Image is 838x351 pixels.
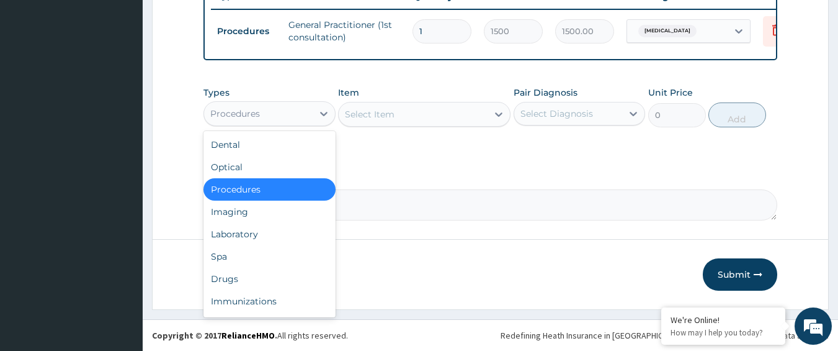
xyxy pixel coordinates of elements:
p: How may I help you today? [671,327,776,338]
textarea: Type your message and hit 'Enter' [6,226,236,269]
label: Pair Diagnosis [514,86,577,99]
td: General Practitioner (1st consultation) [282,12,406,50]
button: Add [708,103,766,127]
div: Drugs [203,268,336,290]
td: Procedures [211,20,282,43]
div: We're Online! [671,314,776,326]
a: RelianceHMO [221,330,275,341]
div: Immunizations [203,290,336,312]
img: d_794563401_company_1708531726252_794563401 [23,62,50,93]
div: Imaging [203,201,336,223]
div: Laboratory [203,223,336,245]
div: Select Diagnosis [520,107,593,120]
footer: All rights reserved. [143,319,838,351]
button: Submit [703,258,777,291]
label: Unit Price [648,86,693,99]
label: Item [338,86,359,99]
div: Redefining Heath Insurance in [GEOGRAPHIC_DATA] using Telemedicine and Data Science! [501,329,829,342]
div: Chat with us now [65,70,208,86]
div: Optical [203,156,336,178]
div: Procedures [210,107,260,120]
div: Select Item [345,108,394,121]
strong: Copyright © 2017 . [152,330,277,341]
div: Minimize live chat window [203,6,233,36]
div: Dental [203,134,336,156]
label: Comment [203,172,778,183]
div: Spa [203,245,336,268]
div: Others [203,312,336,335]
div: Procedures [203,178,336,201]
span: We're online! [72,99,171,225]
span: [MEDICAL_DATA] [638,25,697,37]
label: Types [203,88,230,98]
